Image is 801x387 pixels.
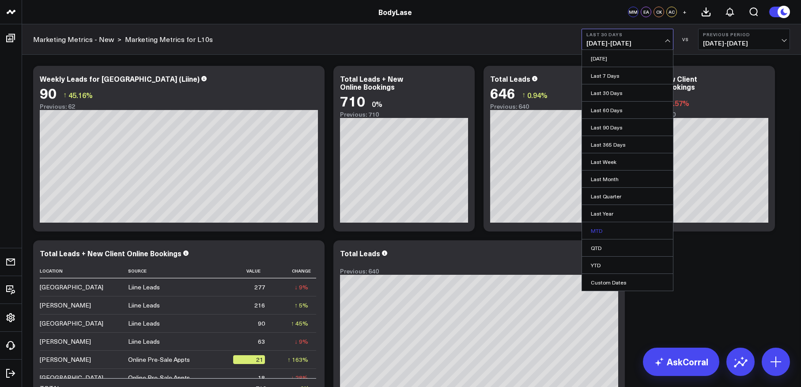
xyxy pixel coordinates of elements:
div: ↓ 9% [295,283,308,292]
a: Marketing Metrics for L10s [125,34,213,44]
span: [DATE] - [DATE] [703,40,785,47]
div: VS [678,37,694,42]
div: Total Leads [490,74,530,83]
div: [PERSON_NAME] [40,301,91,310]
a: Last Month [582,171,673,187]
span: [DATE] - [DATE] [586,40,669,47]
div: Previous: 640 [490,103,618,110]
th: Change [273,264,316,278]
span: ↑ [63,89,67,101]
th: Value [233,264,273,278]
div: [GEOGRAPHIC_DATA] [40,283,103,292]
div: 63 [258,337,265,346]
div: Previous: 70 [640,111,768,118]
span: + [683,9,687,15]
div: Online Pre-Sale Appts [128,373,190,382]
div: ↓ 9% [295,337,308,346]
div: Liine Leads [128,337,160,346]
b: Last 30 Days [586,32,669,37]
div: 90 [258,319,265,328]
div: AC [666,7,677,17]
a: AskCorral [643,348,719,376]
div: Total Leads + New Client Online Bookings [40,248,181,258]
div: Weekly Leads for [GEOGRAPHIC_DATA] (Liine) [40,74,200,83]
div: Online Pre-Sale Appts [128,355,190,364]
span: 0.94% [527,90,548,100]
a: Last 365 Days [582,136,673,153]
div: ↑ 45% [291,319,308,328]
span: 45.16% [68,90,93,100]
b: Previous Period [703,32,785,37]
a: Custom Dates [582,274,673,291]
a: YTD [582,257,673,273]
a: BodyLase [378,7,412,17]
div: Previous: 62 [40,103,318,110]
a: Last 7 Days [582,67,673,84]
div: EA [641,7,651,17]
a: QTD [582,239,673,256]
div: Total Leads [340,248,380,258]
div: [PERSON_NAME] [40,355,91,364]
div: 21 [233,355,265,364]
div: 90 [40,85,57,101]
div: 646 [490,85,515,101]
div: Previous: 710 [340,111,468,118]
div: ↑ 163% [287,355,308,364]
div: [GEOGRAPHIC_DATA] [40,373,103,382]
div: CK [654,7,664,17]
span: 8.57% [669,98,689,108]
th: Location [40,264,128,278]
div: Total Leads + New Online Bookings [340,74,403,91]
div: MM [628,7,639,17]
button: Last 30 Days[DATE]-[DATE] [582,29,673,50]
a: Last Year [582,205,673,222]
div: Liine Leads [128,319,160,328]
div: 710 [340,93,365,109]
div: 18 [258,373,265,382]
div: Liine Leads [128,283,160,292]
a: Marketing Metrics - New [33,34,114,44]
button: Previous Period[DATE]-[DATE] [698,29,790,50]
div: ↓ 28% [291,373,308,382]
div: Liine Leads [128,301,160,310]
a: Last 60 Days [582,102,673,118]
div: Previous: 640 [340,268,618,275]
a: Last 90 Days [582,119,673,136]
a: Last Quarter [582,188,673,205]
div: 0% [372,99,382,109]
div: [GEOGRAPHIC_DATA] [40,319,103,328]
span: ↑ [522,89,525,101]
th: Source [128,264,233,278]
a: [DATE] [582,50,673,67]
div: ↑ 5% [295,301,308,310]
a: Last 30 Days [582,84,673,101]
div: 216 [254,301,265,310]
a: MTD [582,222,673,239]
a: Last Week [582,153,673,170]
button: + [679,7,690,17]
div: [PERSON_NAME] [40,337,91,346]
div: 277 [254,283,265,292]
div: > [33,34,121,44]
